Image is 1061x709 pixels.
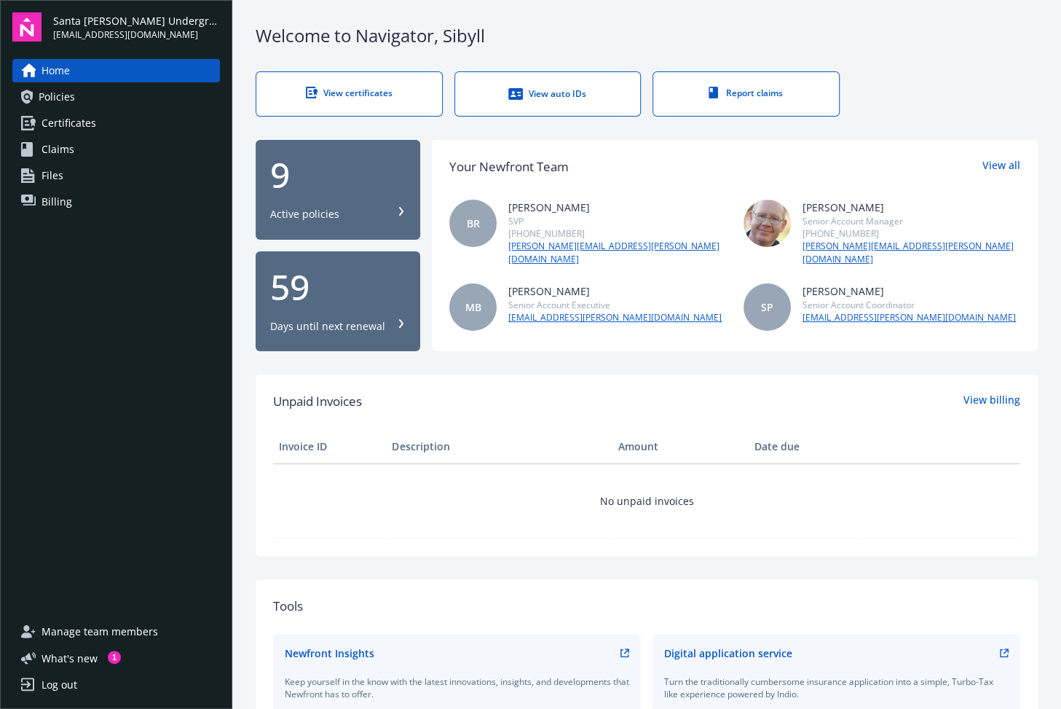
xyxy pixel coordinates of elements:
[273,464,1020,538] td: No unpaid invoices
[449,157,569,176] div: Your Newfront Team
[285,646,374,661] div: Newfront Insights
[12,12,42,42] img: navigator-logo.svg
[802,200,1020,215] div: [PERSON_NAME]
[270,157,406,192] div: 9
[12,190,220,214] a: Billing
[802,283,1016,299] div: [PERSON_NAME]
[802,240,1020,266] a: [PERSON_NAME][EMAIL_ADDRESS][PERSON_NAME][DOMAIN_NAME]
[270,270,406,305] div: 59
[664,675,1009,700] div: Turn the traditionally cumbersome insurance application into a simple, Turbo-Tax like experience ...
[508,215,726,227] div: SVP
[749,429,861,464] th: Date due
[508,200,726,215] div: [PERSON_NAME]
[273,429,386,464] th: Invoice ID
[256,71,443,117] a: View certificates
[256,140,420,240] button: 9Active policies
[42,651,98,666] span: What ' s new
[508,283,722,299] div: [PERSON_NAME]
[42,111,96,135] span: Certificates
[42,59,70,82] span: Home
[12,651,121,666] button: What's new1
[982,157,1020,176] a: View all
[484,87,612,101] div: View auto IDs
[963,392,1020,411] a: View billing
[270,319,385,334] div: Days until next renewal
[42,620,158,643] span: Manage team members
[285,87,413,99] div: View certificates
[652,71,840,117] a: Report claims
[612,429,749,464] th: Amount
[454,71,642,117] a: View auto IDs
[42,138,74,161] span: Claims
[802,215,1020,227] div: Senior Account Manager
[273,392,362,411] span: Unpaid Invoices
[42,673,77,697] div: Log out
[12,111,220,135] a: Certificates
[744,200,791,247] img: photo
[802,227,1020,240] div: [PHONE_NUMBER]
[508,227,726,240] div: [PHONE_NUMBER]
[42,164,63,187] span: Files
[682,87,810,99] div: Report claims
[664,646,792,661] div: Digital application service
[467,216,480,231] span: BR
[12,138,220,161] a: Claims
[761,299,773,315] span: SP
[802,299,1016,311] div: Senior Account Coordinator
[12,620,220,643] a: Manage team members
[270,207,339,222] div: Active policies
[12,85,220,109] a: Policies
[285,675,629,700] div: Keep yourself in the know with the latest innovations, insights, and developments that Newfront h...
[12,59,220,82] a: Home
[53,12,220,42] button: Santa [PERSON_NAME] Underground Paving[EMAIL_ADDRESS][DOMAIN_NAME]
[273,597,1020,616] div: Tools
[508,299,722,311] div: Senior Account Executive
[53,13,220,28] span: Santa [PERSON_NAME] Underground Paving
[802,311,1016,324] a: [EMAIL_ADDRESS][PERSON_NAME][DOMAIN_NAME]
[108,651,121,664] div: 1
[42,190,72,214] span: Billing
[386,429,612,464] th: Description
[53,28,220,42] span: [EMAIL_ADDRESS][DOMAIN_NAME]
[12,164,220,187] a: Files
[465,299,481,315] span: MB
[256,23,1038,48] div: Welcome to Navigator , Sibyll
[508,240,726,266] a: [PERSON_NAME][EMAIL_ADDRESS][PERSON_NAME][DOMAIN_NAME]
[256,251,420,351] button: 59Days until next renewal
[508,311,722,324] a: [EMAIL_ADDRESS][PERSON_NAME][DOMAIN_NAME]
[39,85,75,109] span: Policies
